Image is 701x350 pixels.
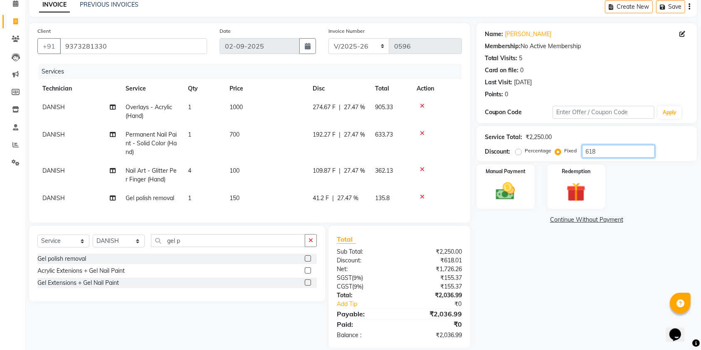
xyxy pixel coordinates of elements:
[486,168,526,175] label: Manual Payment
[42,131,65,138] span: DANISH
[605,0,653,13] button: Create New
[220,27,231,35] label: Date
[565,147,577,154] label: Fixed
[399,309,468,319] div: ₹2,036.99
[126,103,172,120] span: Overlays - Acrylic (Hand)
[331,291,399,300] div: Total:
[121,79,183,98] th: Service
[313,103,336,112] span: 274.67 F
[42,103,65,111] span: DANISH
[485,30,504,39] div: Name:
[485,108,553,117] div: Coupon Code
[80,1,138,8] a: PREVIOUS INVOICES
[485,42,689,51] div: No Active Membership
[375,103,393,111] span: 905.33
[337,283,352,290] span: CGST
[399,291,468,300] div: ₹2,036.99
[375,194,390,202] span: 135.8
[656,0,685,13] button: Save
[562,168,590,175] label: Redemption
[399,282,468,291] div: ₹155.37
[412,79,462,98] th: Action
[126,167,177,183] span: Nail Art - Glitter Per Finger (Hand)
[399,274,468,282] div: ₹155.37
[553,106,654,119] input: Enter Offer / Coupon Code
[337,274,352,281] span: SGST
[525,147,552,154] label: Percentage
[370,79,412,98] th: Total
[230,167,239,174] span: 100
[560,180,592,204] img: _gift.svg
[399,319,468,329] div: ₹0
[313,166,336,175] span: 109.87 F
[399,265,468,274] div: ₹1,726.26
[399,256,468,265] div: ₹618.01
[38,64,468,79] div: Services
[331,331,399,340] div: Balance :
[485,90,504,99] div: Points:
[337,235,356,244] span: Total
[375,131,393,138] span: 633.73
[344,166,365,175] span: 27.47 %
[230,194,239,202] span: 150
[60,38,207,54] input: Search by Name/Mobile/Email/Code
[339,130,341,139] span: |
[37,267,125,275] div: Acrylic Extenions + Gel Nail Paint
[37,79,121,98] th: Technician
[126,194,174,202] span: Gel polish removal
[188,194,191,202] span: 1
[188,167,191,174] span: 4
[478,215,695,224] a: Continue Without Payment
[183,79,225,98] th: Qty
[126,131,177,156] span: Permanent Nail Paint - Solid Color (Hand)
[485,133,523,142] div: Service Total:
[521,66,524,75] div: 0
[344,103,365,112] span: 27.47 %
[490,180,521,202] img: _cash.svg
[313,194,329,203] span: 41.2 F
[331,247,399,256] div: Sub Total:
[42,194,65,202] span: DANISH
[37,255,86,263] div: Gel polish removal
[485,42,521,51] div: Membership:
[308,79,370,98] th: Disc
[188,131,191,138] span: 1
[411,300,468,308] div: ₹0
[526,133,552,142] div: ₹2,250.00
[399,247,468,256] div: ₹2,250.00
[331,319,399,329] div: Paid:
[485,54,518,63] div: Total Visits:
[505,90,508,99] div: 0
[331,282,399,291] div: ( )
[353,274,361,281] span: 9%
[225,79,308,98] th: Price
[42,167,65,174] span: DANISH
[337,194,358,203] span: 27.47 %
[485,66,519,75] div: Card on file:
[188,103,191,111] span: 1
[230,131,239,138] span: 700
[339,103,341,112] span: |
[332,194,334,203] span: |
[344,130,365,139] span: 27.47 %
[505,30,552,39] a: [PERSON_NAME]
[328,27,365,35] label: Invoice Number
[331,274,399,282] div: ( )
[37,279,119,287] div: Gel Extensions + Gel Nail Paint
[151,234,305,247] input: Search or Scan
[354,283,362,290] span: 9%
[375,167,393,174] span: 362.13
[37,38,61,54] button: +91
[514,78,532,87] div: [DATE]
[331,256,399,265] div: Discount:
[339,166,341,175] span: |
[331,309,399,319] div: Payable:
[230,103,243,111] span: 1000
[313,130,336,139] span: 192.27 F
[519,54,523,63] div: 5
[666,317,693,342] iframe: chat widget
[399,331,468,340] div: ₹2,036.99
[485,78,513,87] div: Last Visit:
[485,147,511,156] div: Discount:
[331,265,399,274] div: Net:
